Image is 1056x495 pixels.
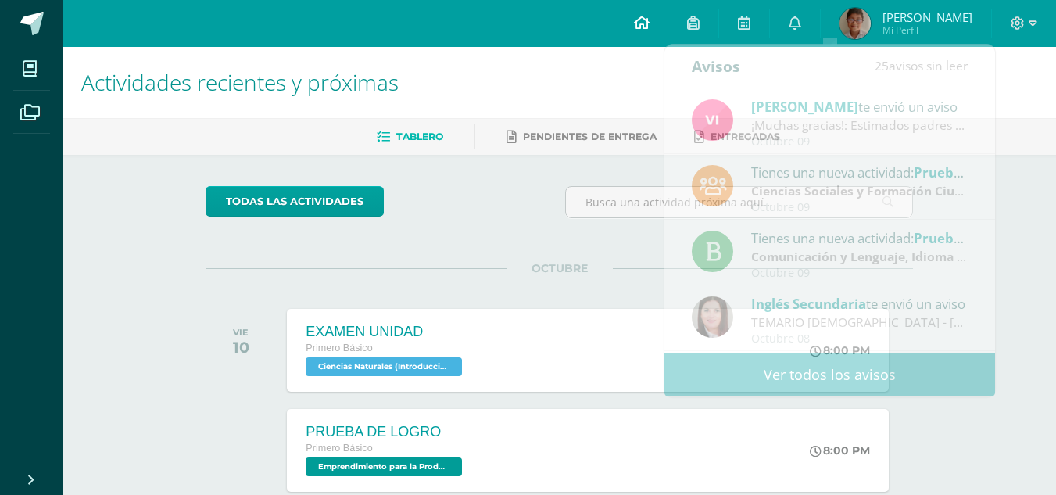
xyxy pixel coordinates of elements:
[306,324,466,340] div: EXAMEN UNIDAD
[81,67,399,97] span: Actividades recientes y próximas
[751,295,866,313] span: Inglés Secundaria
[523,131,657,142] span: Pendientes de entrega
[875,57,968,74] span: avisos sin leer
[566,187,912,217] input: Busca una actividad próxima aquí...
[306,457,462,476] span: Emprendimiento para la Productividad 'D'
[233,338,249,357] div: 10
[751,314,968,332] div: TEMARIO INGLÉS - KRISSETE RIVAS: Buenas tardes estimados estudiantes, Estoy enviando nuevamente e...
[751,162,968,182] div: Tienes una nueva actividad:
[751,201,968,214] div: Octubre 09
[507,124,657,149] a: Pendientes de entrega
[875,57,889,74] span: 25
[882,23,972,37] span: Mi Perfil
[664,353,995,396] a: Ver todos los avisos
[882,9,972,25] span: [PERSON_NAME]
[692,45,740,88] div: Avisos
[692,99,733,141] img: bd6d0aa147d20350c4821b7c643124fa.png
[839,8,871,39] img: 64dcc7b25693806399db2fba3b98ee94.png
[751,332,968,346] div: Octubre 08
[751,98,858,116] span: [PERSON_NAME]
[914,229,1047,247] span: Prueba de logro IV U
[377,124,443,149] a: Tablero
[233,327,249,338] div: VIE
[507,261,613,275] span: OCTUBRE
[206,186,384,217] a: todas las Actividades
[751,267,968,280] div: Octubre 09
[751,248,968,266] div: | Prueba de Logro
[692,296,733,338] img: 8af0450cf43d44e38c4a1497329761f3.png
[306,343,372,353] span: Primero Básico
[306,443,372,454] span: Primero Básico
[751,96,968,117] div: te envió un aviso
[810,443,870,457] div: 8:00 PM
[306,424,466,440] div: PRUEBA DE LOGRO
[751,228,968,248] div: Tienes una nueva actividad:
[751,117,968,135] div: ¡Muchas gracias!: Estimados padres y madres de familia. Llegamos al cierre de este ciclo escolar,...
[751,135,968,149] div: Octubre 09
[306,357,462,376] span: Ciencias Naturales (Introducción a la Biología) 'D'
[751,293,968,314] div: te envió un aviso
[751,182,968,200] div: | Prueba de Logro
[396,131,443,142] span: Tablero
[751,248,1004,265] strong: Comunicación y Lenguaje, Idioma Español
